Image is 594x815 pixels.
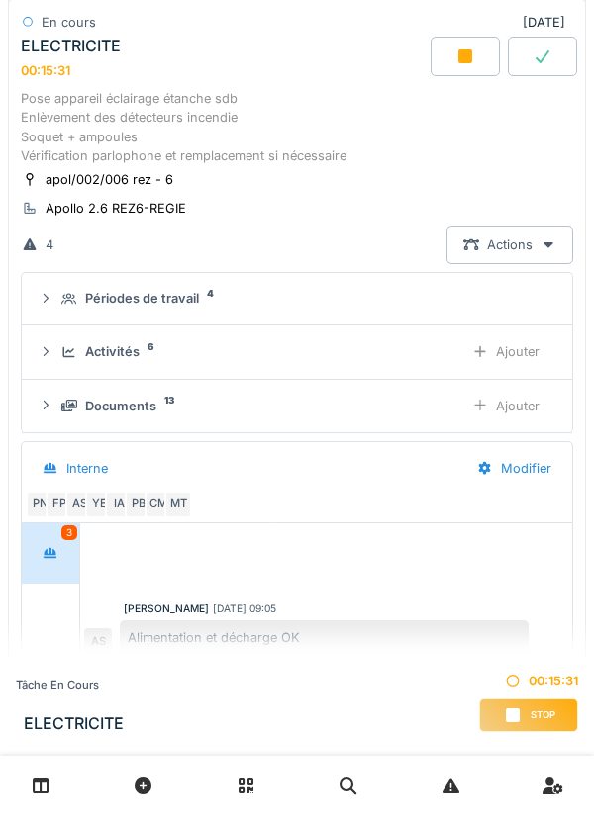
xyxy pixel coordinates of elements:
[531,708,555,722] span: Stop
[30,388,564,424] summary: Documents13Ajouter
[105,491,133,518] div: IA
[446,226,573,263] div: Actions
[46,199,186,218] div: Apollo 2.6 REZ6-REGIE
[124,601,209,616] div: [PERSON_NAME]
[46,491,73,518] div: FP
[42,13,96,32] div: En cours
[30,281,564,317] summary: Périodes de travail4
[46,170,173,189] div: apol/002/006 rez - 6
[455,388,556,424] div: Ajouter
[460,450,568,487] div: Modifier
[145,491,172,518] div: CM
[66,459,108,478] div: Interne
[213,601,276,616] div: [DATE] 09:05
[455,333,556,370] div: Ajouter
[21,63,70,78] div: 00:15:31
[30,333,564,370] summary: Activités6Ajouter
[65,491,93,518] div: AS
[120,620,529,655] div: Alimentation et décharge OK
[24,714,124,733] h3: ELECTRICITE
[164,491,192,518] div: MT
[523,13,573,32] div: [DATE]
[46,235,53,254] div: 4
[84,628,112,656] div: AS
[21,37,121,55] div: ELECTRICITE
[125,491,152,518] div: PB
[85,342,140,361] div: Activités
[85,491,113,518] div: YE
[16,678,124,694] div: Tâche en cours
[479,672,578,690] div: 00:15:31
[61,525,77,540] div: 3
[26,491,53,518] div: PN
[85,289,199,308] div: Périodes de travail
[85,397,156,415] div: Documents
